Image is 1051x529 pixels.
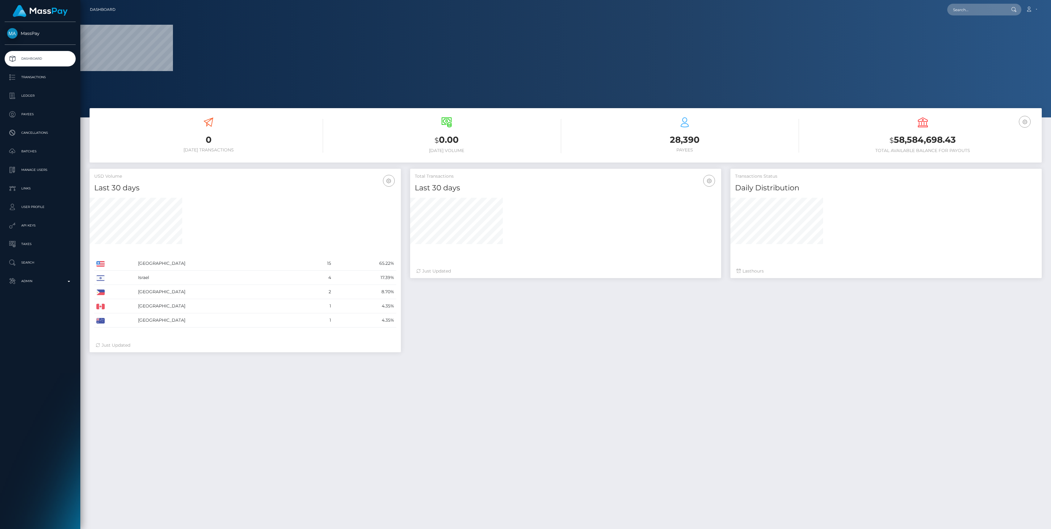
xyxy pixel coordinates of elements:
a: Batches [5,144,76,159]
td: 2 [306,285,333,299]
td: [GEOGRAPHIC_DATA] [136,285,306,299]
p: API Keys [7,221,73,230]
h5: Transactions Status [735,173,1037,180]
td: 65.22% [333,256,396,271]
img: CA.png [96,304,105,309]
a: Dashboard [5,51,76,66]
td: 8.70% [333,285,396,299]
img: PH.png [96,290,105,295]
p: Dashboard [7,54,73,63]
a: Admin [5,273,76,289]
p: Taxes [7,239,73,249]
h3: 28,390 [570,134,799,146]
small: $ [889,136,894,145]
input: Search... [947,4,1005,15]
h5: Total Transactions [415,173,717,180]
div: Just Updated [416,268,715,274]
p: Links [7,184,73,193]
td: Israel [136,271,306,285]
a: User Profile [5,199,76,215]
td: 4 [306,271,333,285]
td: 17.39% [333,271,396,285]
p: Search [7,258,73,267]
a: Dashboard [90,3,116,16]
h4: Last 30 days [415,183,717,193]
a: Payees [5,107,76,122]
div: Last hours [737,268,1036,274]
td: [GEOGRAPHIC_DATA] [136,313,306,328]
a: Cancellations [5,125,76,141]
h4: Daily Distribution [735,183,1037,193]
h6: [DATE] Transactions [94,147,323,153]
p: Batches [7,147,73,156]
td: [GEOGRAPHIC_DATA] [136,256,306,271]
h3: 0 [94,134,323,146]
small: $ [435,136,439,145]
a: API Keys [5,218,76,233]
a: Manage Users [5,162,76,178]
h3: 58,584,698.43 [808,134,1037,146]
a: Taxes [5,236,76,252]
td: 1 [306,313,333,328]
span: MassPay [5,31,76,36]
td: 1 [306,299,333,313]
h5: USD Volume [94,173,396,180]
p: Manage Users [7,165,73,175]
p: Admin [7,277,73,286]
a: Ledger [5,88,76,104]
img: MassPay [7,28,18,39]
div: Just Updated [96,342,395,349]
a: Links [5,181,76,196]
h4: Last 30 days [94,183,396,193]
td: 4.35% [333,299,396,313]
img: AU.png [96,318,105,324]
p: Payees [7,110,73,119]
td: 4.35% [333,313,396,328]
img: MassPay Logo [13,5,68,17]
p: Transactions [7,73,73,82]
td: 15 [306,256,333,271]
img: US.png [96,261,105,267]
p: User Profile [7,202,73,212]
p: Ledger [7,91,73,100]
p: Cancellations [7,128,73,138]
h6: Payees [570,147,799,153]
h3: 0.00 [332,134,561,146]
a: Transactions [5,70,76,85]
img: IL.png [96,275,105,281]
h6: Total Available Balance for Payouts [808,148,1037,153]
td: [GEOGRAPHIC_DATA] [136,299,306,313]
h6: [DATE] Volume [332,148,561,153]
a: Search [5,255,76,270]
